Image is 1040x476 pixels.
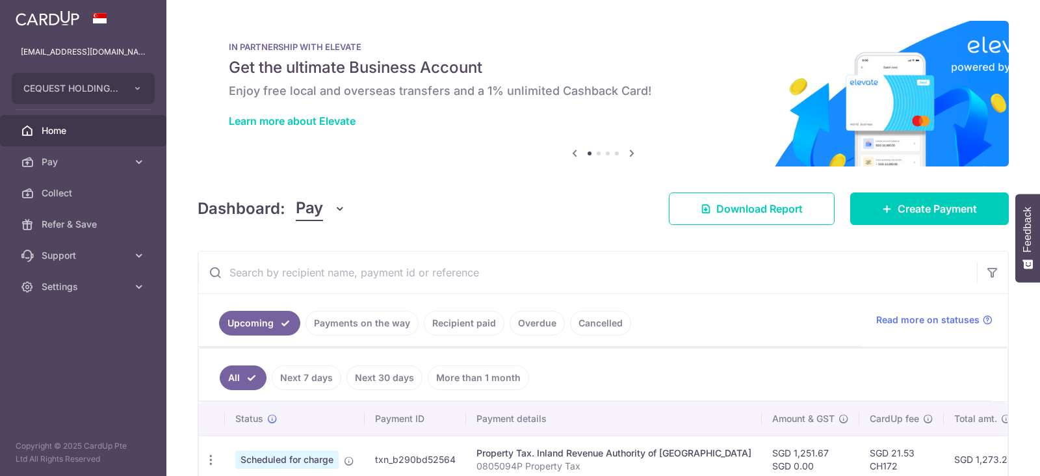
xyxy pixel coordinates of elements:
span: Download Report [716,201,803,217]
a: Next 7 days [272,365,341,390]
h5: Get the ultimate Business Account [229,57,978,78]
img: CardUp [16,10,79,26]
span: Pay [42,155,127,168]
th: Payment ID [365,402,466,436]
span: Amount & GST [772,412,835,425]
span: Support [42,249,127,262]
button: Pay [296,196,346,221]
span: Collect [42,187,127,200]
a: Next 30 days [346,365,422,390]
span: Total amt. [954,412,997,425]
button: Feedback - Show survey [1015,194,1040,282]
span: Status [235,412,263,425]
h4: Dashboard: [198,197,285,220]
span: Scheduled for charge [235,451,339,469]
a: Overdue [510,311,565,336]
span: Feedback [1022,207,1033,252]
a: Read more on statuses [876,313,993,326]
a: More than 1 month [428,365,529,390]
p: IN PARTNERSHIP WITH ELEVATE [229,42,978,52]
span: Create Payment [898,201,977,217]
h6: Enjoy free local and overseas transfers and a 1% unlimited Cashback Card! [229,83,978,99]
p: [EMAIL_ADDRESS][DOMAIN_NAME] [21,46,146,59]
input: Search by recipient name, payment id or reference [198,252,977,293]
span: CardUp fee [870,412,919,425]
div: Property Tax. Inland Revenue Authority of [GEOGRAPHIC_DATA] [476,447,751,460]
a: Download Report [669,192,835,225]
a: Learn more about Elevate [229,114,356,127]
button: CEQUEST HOLDINGS PTE. LTD. [12,73,155,104]
th: Payment details [466,402,762,436]
span: Refer & Save [42,218,127,231]
span: Read more on statuses [876,313,980,326]
a: Recipient paid [424,311,504,336]
a: Payments on the way [305,311,419,336]
a: Create Payment [850,192,1009,225]
img: Renovation banner [198,21,1009,166]
span: Home [42,124,127,137]
span: Settings [42,280,127,293]
a: Upcoming [219,311,300,336]
span: CEQUEST HOLDINGS PTE. LTD. [23,82,120,95]
p: 0805094P Property Tax [476,460,751,473]
a: All [220,365,266,390]
a: Cancelled [570,311,631,336]
span: Pay [296,196,323,221]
